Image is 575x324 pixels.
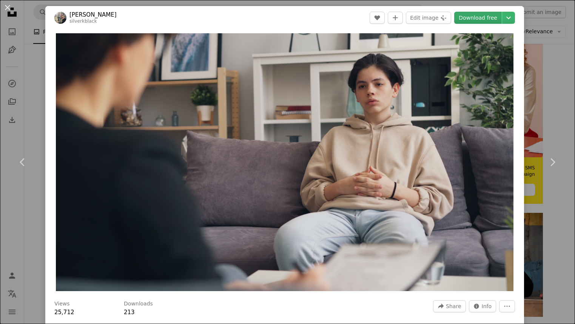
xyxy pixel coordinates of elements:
button: Edit image [406,12,451,24]
button: More Actions [499,300,515,312]
span: 213 [124,309,135,316]
button: Choose download size [502,12,515,24]
a: Next [530,126,575,198]
button: Stats about this image [469,300,496,312]
button: Add to Collection [388,12,403,24]
a: [PERSON_NAME] [69,11,117,19]
span: Info [482,301,492,312]
a: Download free [454,12,502,24]
button: Like [370,12,385,24]
img: a woman sitting on a couch in a living room [56,33,513,291]
span: Share [446,301,461,312]
h3: Downloads [124,300,153,308]
h3: Views [54,300,70,308]
span: 25,712 [54,309,74,316]
a: silverkblack [69,19,97,24]
button: Share this image [433,300,466,312]
img: Go to Vitaly Gariev's profile [54,12,66,24]
button: Zoom in on this image [56,33,513,291]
